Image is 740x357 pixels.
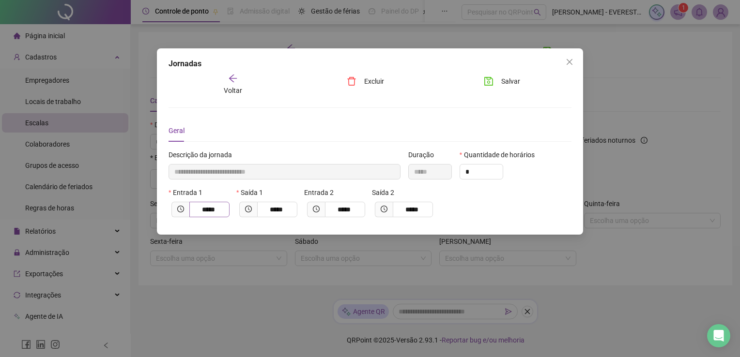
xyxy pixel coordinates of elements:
[224,87,242,94] span: Voltar
[562,54,577,70] button: Close
[169,187,209,198] label: Entrada 1
[169,58,571,70] div: Jornadas
[236,187,269,198] label: Saída 1
[381,206,387,212] span: clock-circle
[245,206,252,212] span: clock-circle
[477,74,527,89] button: Salvar
[707,324,730,347] div: Open Intercom Messenger
[313,206,320,212] span: clock-circle
[484,76,493,86] span: save
[169,149,232,160] span: Descrição da jornada
[566,58,573,66] span: close
[501,76,520,87] span: Salvar
[177,206,184,212] span: clock-circle
[228,74,238,83] span: arrow-left
[460,149,541,160] label: Quantidade de horários
[408,149,440,160] label: Duração
[304,187,340,198] label: Entrada 2
[364,76,384,87] span: Excluir
[169,125,185,136] div: Geral
[339,74,391,89] button: Excluir
[347,76,356,86] span: delete
[372,187,401,198] label: Saída 2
